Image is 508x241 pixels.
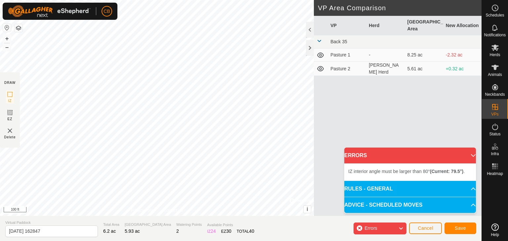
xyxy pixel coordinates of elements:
span: Status [489,132,500,136]
span: Heatmap [487,172,503,176]
div: DRAW [4,80,16,85]
span: 5.93 ac [125,228,140,234]
th: VP [328,16,366,35]
button: Reset Map [3,24,11,32]
button: Save [444,223,476,234]
th: Herd [366,16,404,35]
p-accordion-header: ERRORS [344,148,476,163]
div: EZ [221,228,232,235]
span: IZ [8,98,12,103]
span: VPs [491,112,498,116]
div: TOTAL [237,228,254,235]
span: Animals [488,73,502,77]
th: [GEOGRAPHIC_DATA] Area [405,16,443,35]
span: 6.2 ac [103,228,116,234]
span: Virtual Paddock [5,220,98,225]
div: IZ [207,228,216,235]
button: – [3,43,11,51]
h2: VP Area Comparison [318,4,482,12]
span: i [307,206,308,212]
td: Pasture 1 [328,49,366,62]
button: + [3,35,11,43]
td: Pasture 2 [328,62,366,76]
button: i [304,206,311,213]
td: 8.25 ac [405,49,443,62]
span: Schedules [486,13,504,17]
p-accordion-header: RULES - GENERAL [344,181,476,197]
span: ADVICE - SCHEDULED MOVES [344,201,422,209]
span: IZ interior angle must be larger than 80° . [348,169,465,174]
span: [GEOGRAPHIC_DATA] Area [125,222,171,227]
td: -2.32 ac [443,49,482,62]
a: Help [482,221,508,239]
button: Cancel [409,223,442,234]
span: ERRORS [344,152,367,159]
span: Notifications [484,33,506,37]
button: Map Layers [15,24,22,32]
span: Herds [489,53,500,57]
img: Gallagher Logo [8,5,91,17]
span: CB [104,8,110,15]
span: Neckbands [485,92,505,96]
span: Help [491,233,499,237]
td: 5.61 ac [405,62,443,76]
span: 40 [249,228,254,234]
b: (Current: 79.5°) [430,169,463,174]
span: Infra [491,152,499,156]
span: Errors [364,225,377,231]
span: 24 [211,228,216,234]
span: EZ [8,117,13,121]
img: VP [6,127,14,135]
span: Save [455,225,466,231]
span: Available Points [207,222,254,228]
div: [PERSON_NAME] Herd [369,62,402,76]
span: Back 35 [330,39,347,44]
div: - [369,52,402,58]
td: +0.32 ac [443,62,482,76]
span: 2 [176,228,179,234]
a: Privacy Policy [131,207,156,213]
span: 30 [226,228,232,234]
span: RULES - GENERAL [344,185,393,193]
span: Watering Points [176,222,202,227]
span: Cancel [418,225,433,231]
p-accordion-header: ADVICE - SCHEDULED MOVES [344,197,476,213]
span: Delete [4,135,16,140]
th: New Allocation [443,16,482,35]
a: Contact Us [163,207,183,213]
p-accordion-content: ERRORS [344,163,476,181]
span: Total Area [103,222,119,227]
